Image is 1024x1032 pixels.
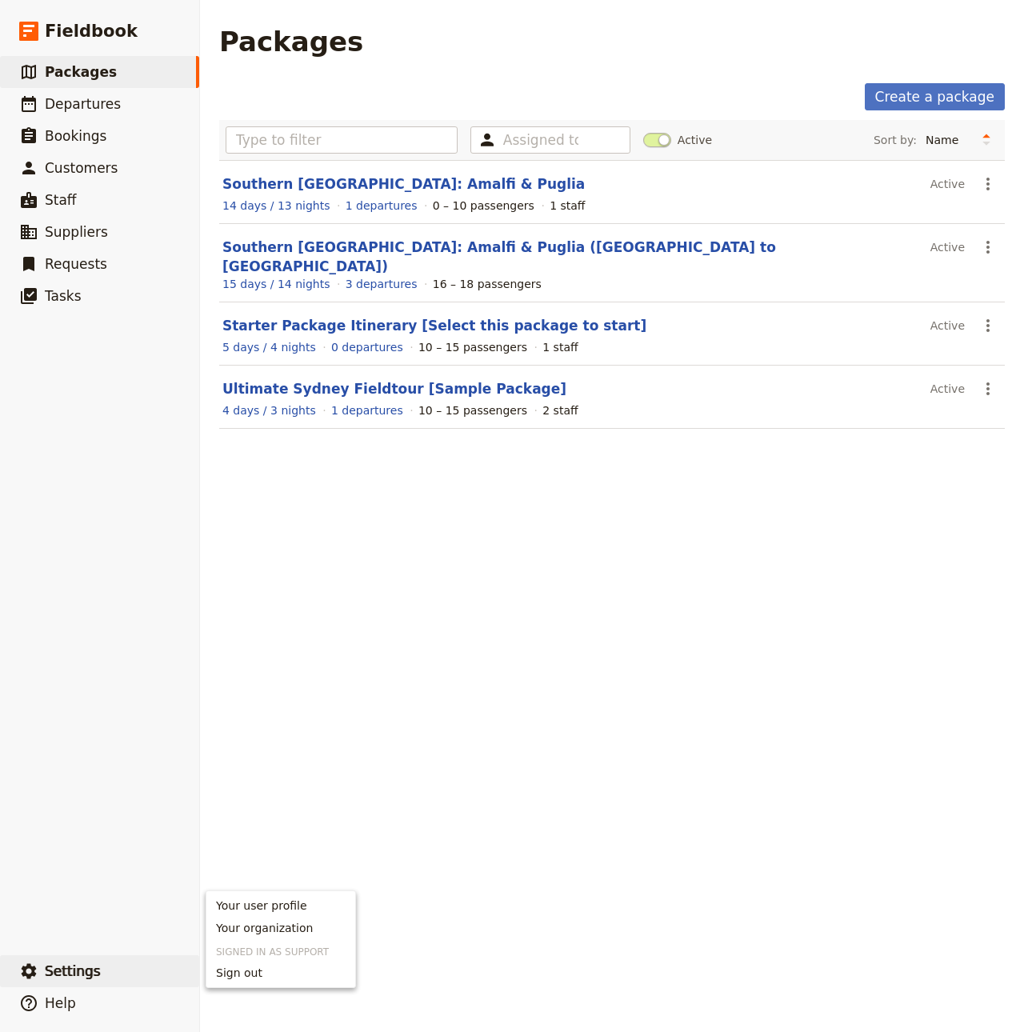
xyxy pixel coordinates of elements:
[222,339,316,355] a: View the itinerary for this package
[45,96,121,112] span: Departures
[418,402,527,418] div: 10 – 15 passengers
[930,375,965,402] div: Active
[45,192,77,208] span: Staff
[974,375,1002,402] button: Actions
[216,965,262,981] span: Sign out
[45,288,82,304] span: Tasks
[433,198,534,214] div: 0 – 10 passengers
[918,128,974,152] select: Sort by:
[222,176,585,192] a: Southern [GEOGRAPHIC_DATA]: Amalfi & Puglia
[222,381,566,397] a: Ultimate Sydney Fieldtour [Sample Package]
[930,234,965,261] div: Active
[222,341,316,354] span: 5 days / 4 nights
[222,276,330,292] a: View the itinerary for this package
[45,256,107,272] span: Requests
[331,339,403,355] a: View the departures for this package
[226,126,458,154] input: Type to filter
[542,402,578,418] div: 2 staff
[331,402,403,418] a: View the departures for this package
[45,224,108,240] span: Suppliers
[206,894,355,917] a: Your user profile
[222,278,330,290] span: 15 days / 14 nights
[346,198,418,214] a: View the departures for this package
[45,64,117,80] span: Packages
[45,995,76,1011] span: Help
[222,404,316,417] span: 4 days / 3 nights
[206,962,355,984] button: Sign out of support+wheelandanchor@fieldbook.com
[974,128,998,152] button: Change sort direction
[542,339,578,355] div: 1 staff
[206,939,355,958] h3: Signed in as Support
[45,160,118,176] span: Customers
[45,963,101,979] span: Settings
[206,917,355,939] a: Your organization
[219,26,363,58] h1: Packages
[45,19,138,43] span: Fieldbook
[418,339,527,355] div: 10 – 15 passengers
[930,170,965,198] div: Active
[974,170,1002,198] button: Actions
[216,898,307,914] span: Your user profile
[346,276,418,292] a: View the departures for this package
[222,199,330,212] span: 14 days / 13 nights
[222,318,646,334] a: Starter Package Itinerary [Select this package to start]
[216,920,313,936] span: Your organization
[503,130,578,150] input: Assigned to
[222,198,330,214] a: View the itinerary for this package
[874,132,917,148] span: Sort by:
[678,132,712,148] span: Active
[222,239,776,274] a: Southern [GEOGRAPHIC_DATA]: Amalfi & Puglia ([GEOGRAPHIC_DATA] to [GEOGRAPHIC_DATA])
[222,402,316,418] a: View the itinerary for this package
[550,198,585,214] div: 1 staff
[433,276,542,292] div: 16 – 18 passengers
[865,83,1005,110] a: Create a package
[974,234,1002,261] button: Actions
[974,312,1002,339] button: Actions
[930,312,965,339] div: Active
[45,128,106,144] span: Bookings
